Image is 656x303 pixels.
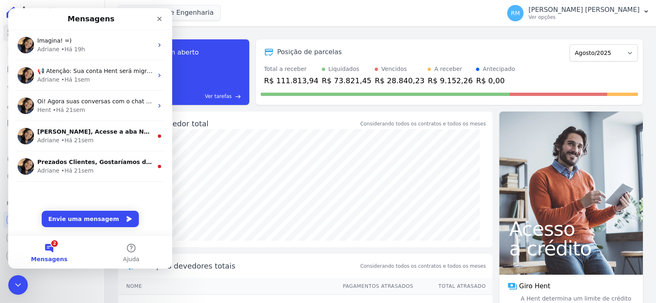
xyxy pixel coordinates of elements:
[53,158,85,167] div: • Há 21sem
[328,65,360,73] div: Liquidados
[509,219,633,239] span: Acesso
[509,239,633,258] span: a crédito
[3,133,101,149] a: Transferências
[381,65,407,73] div: Vencidos
[29,120,553,127] span: [PERSON_NAME], Acesse a aba Noticias e fique por dentro das novidades Hent. Acabamos de postar um...
[29,98,43,106] div: Hent
[148,93,241,100] a: Ver tarefas east
[29,128,51,137] div: Adriane
[235,93,241,100] span: east
[53,67,82,76] div: • Há 1sem
[136,260,359,271] span: Principais devedores totais
[3,115,101,131] a: Minha Carteira
[34,203,131,219] button: Envie uma mensagem
[264,75,319,86] div: R$ 111.813,94
[115,248,131,254] span: Ajuda
[9,89,26,106] img: Profile image for Adriane
[118,278,335,295] th: Nome
[277,47,342,57] div: Posição de parcelas
[501,2,656,25] button: RM [PERSON_NAME] [PERSON_NAME] Ver opções
[3,151,101,167] a: Crédito
[3,43,101,59] a: Contratos
[23,248,59,254] span: Mensagens
[414,278,492,295] th: Total Atrasado
[3,169,101,185] a: Negativação
[3,61,101,77] a: Parcelas
[360,120,486,128] div: Considerando todos os contratos e todos os meses
[9,150,26,166] img: Profile image for Adriane
[3,230,101,246] a: Conta Hent
[428,75,473,86] div: R$ 9.152,26
[29,29,64,36] span: Imagina! =)
[9,120,26,136] img: Profile image for Adriane
[136,118,359,129] div: Saldo devedor total
[375,75,424,86] div: R$ 28.840,23
[45,98,77,106] div: • Há 21sem
[53,128,85,137] div: • Há 21sem
[29,67,51,76] div: Adriane
[528,14,640,21] p: Ver opções
[3,212,101,228] a: Recebíveis
[3,97,101,113] a: Clientes
[264,65,319,73] div: Total a receber
[53,37,77,46] div: • Há 19h
[519,281,550,291] span: Giro Hent
[528,6,640,14] p: [PERSON_NAME] [PERSON_NAME]
[82,228,164,260] button: Ajuda
[29,90,224,96] span: Oi! Agora suas conversas com o chat ficam aqui. Clique para falar...
[118,5,221,21] button: Louly Caixe Engenharia
[434,65,462,73] div: A receber
[8,275,28,295] iframe: Intercom live chat
[483,65,515,73] div: Antecipado
[3,79,101,95] a: Lotes
[360,262,486,270] span: Considerando todos os contratos e todos os meses
[29,158,51,167] div: Adriane
[322,75,371,86] div: R$ 73.821,45
[3,25,101,41] a: Visão Geral
[9,29,26,45] img: Profile image for Adriane
[511,10,520,16] span: RM
[29,37,51,46] div: Adriane
[7,198,98,208] div: Plataformas
[8,8,172,269] iframe: Intercom live chat
[9,59,26,75] img: Profile image for Adriane
[335,278,414,295] th: Pagamentos Atrasados
[205,93,232,100] span: Ver tarefas
[476,75,515,86] div: R$ 0,00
